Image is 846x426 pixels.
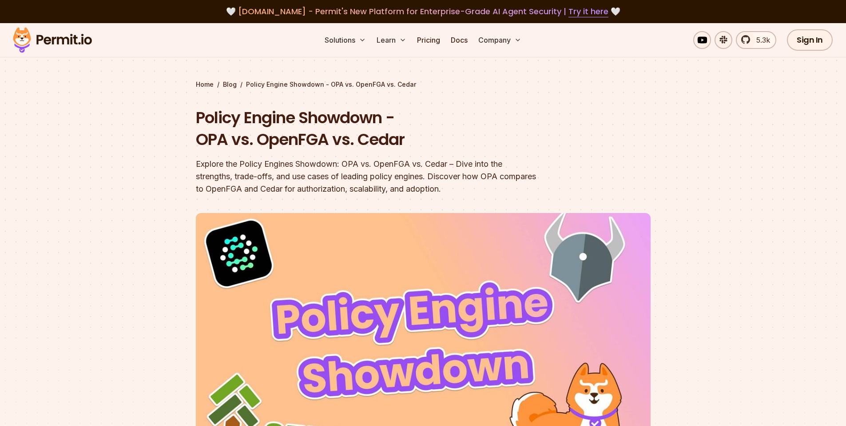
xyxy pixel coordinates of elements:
a: Blog [223,80,237,89]
div: Explore the Policy Engines Showdown: OPA vs. OpenFGA vs. Cedar – Dive into the strengths, trade-o... [196,158,537,195]
span: 5.3k [751,35,770,45]
h1: Policy Engine Showdown - OPA vs. OpenFGA vs. Cedar [196,107,537,151]
a: Home [196,80,214,89]
a: Try it here [568,6,608,17]
a: 5.3k [736,31,776,49]
div: / / [196,80,651,89]
button: Solutions [321,31,369,49]
img: Permit logo [9,25,96,55]
a: Sign In [787,29,833,51]
a: Docs [447,31,471,49]
div: 🤍 🤍 [21,5,825,18]
button: Learn [373,31,410,49]
button: Company [475,31,525,49]
span: [DOMAIN_NAME] - Permit's New Platform for Enterprise-Grade AI Agent Security | [238,6,608,17]
a: Pricing [413,31,444,49]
